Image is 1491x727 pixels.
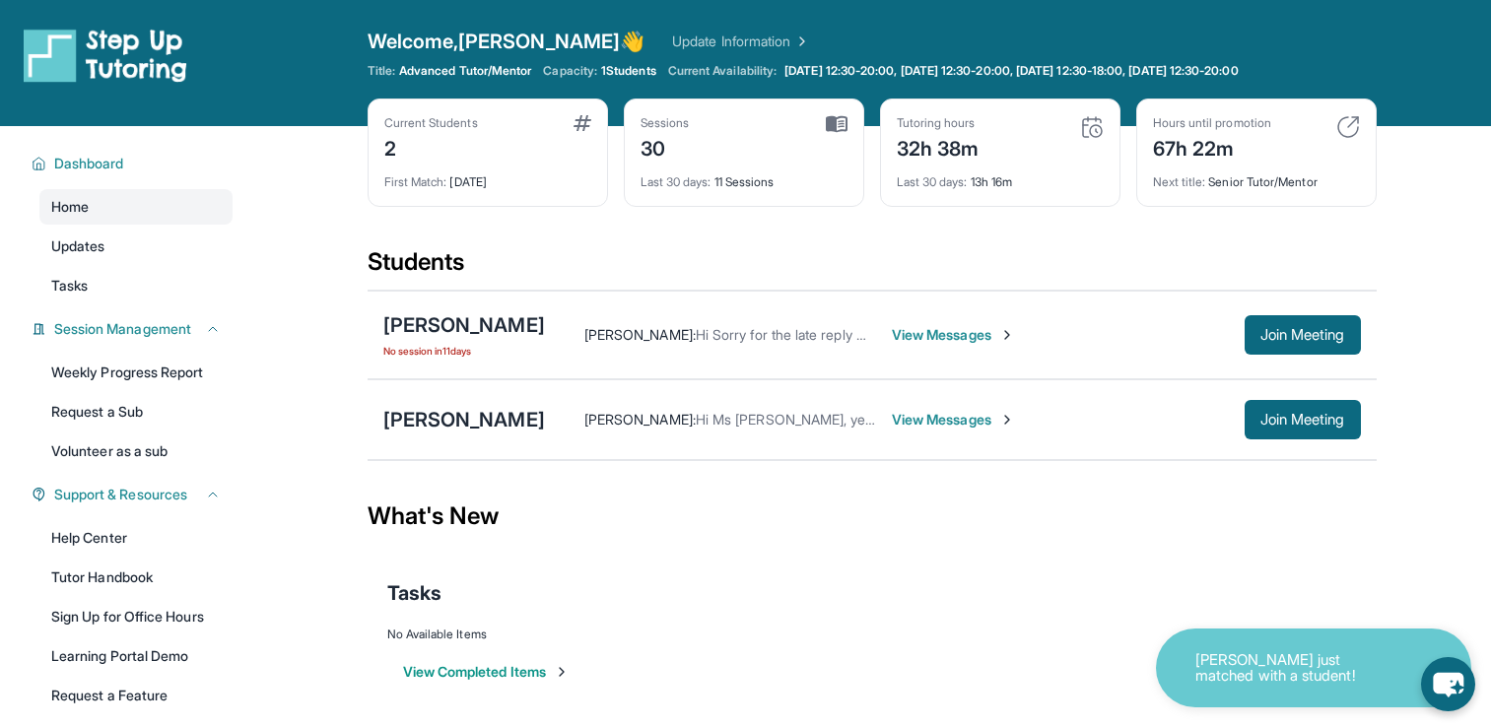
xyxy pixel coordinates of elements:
[39,520,233,556] a: Help Center
[574,115,591,131] img: card
[384,115,478,131] div: Current Students
[696,411,1118,428] span: Hi Ms [PERSON_NAME], yes [PERSON_NAME] will be ready at 6 pm
[51,236,105,256] span: Updates
[584,411,696,428] span: [PERSON_NAME] :
[384,174,447,189] span: First Match :
[784,63,1238,79] span: [DATE] 12:30-20:00, [DATE] 12:30-20:00, [DATE] 12:30-18:00, [DATE] 12:30-20:00
[641,115,690,131] div: Sessions
[39,229,233,264] a: Updates
[51,197,89,217] span: Home
[780,63,1242,79] a: [DATE] 12:30-20:00, [DATE] 12:30-20:00, [DATE] 12:30-18:00, [DATE] 12:30-20:00
[790,32,810,51] img: Chevron Right
[383,406,545,433] div: [PERSON_NAME]
[1195,652,1392,685] p: [PERSON_NAME] just matched with a student!
[543,63,597,79] span: Capacity:
[999,327,1015,343] img: Chevron-Right
[403,662,570,682] button: View Completed Items
[1153,174,1206,189] span: Next title :
[384,131,478,163] div: 2
[668,63,777,79] span: Current Availability:
[39,638,233,674] a: Learning Portal Demo
[897,174,968,189] span: Last 30 days :
[46,154,221,173] button: Dashboard
[383,343,545,359] span: No session in 11 days
[39,268,233,303] a: Tasks
[39,433,233,469] a: Volunteer as a sub
[892,410,1015,430] span: View Messages
[39,678,233,713] a: Request a Feature
[1080,115,1104,139] img: card
[584,326,696,343] span: [PERSON_NAME] :
[897,163,1104,190] div: 13h 16m
[39,189,233,225] a: Home
[387,579,441,607] span: Tasks
[46,319,221,339] button: Session Management
[641,163,847,190] div: 11 Sessions
[1153,163,1360,190] div: Senior Tutor/Mentor
[1153,131,1271,163] div: 67h 22m
[641,131,690,163] div: 30
[399,63,531,79] span: Advanced Tutor/Mentor
[368,246,1377,290] div: Students
[387,627,1357,642] div: No Available Items
[54,154,124,173] span: Dashboard
[24,28,187,83] img: logo
[641,174,712,189] span: Last 30 days :
[39,355,233,390] a: Weekly Progress Report
[826,115,847,133] img: card
[383,311,545,339] div: [PERSON_NAME]
[892,325,1015,345] span: View Messages
[1260,329,1345,341] span: Join Meeting
[601,63,656,79] span: 1 Students
[1336,115,1360,139] img: card
[39,394,233,430] a: Request a Sub
[368,63,395,79] span: Title:
[897,115,980,131] div: Tutoring hours
[1245,400,1361,439] button: Join Meeting
[39,560,233,595] a: Tutor Handbook
[1245,315,1361,355] button: Join Meeting
[368,473,1377,560] div: What's New
[1260,414,1345,426] span: Join Meeting
[897,131,980,163] div: 32h 38m
[368,28,645,55] span: Welcome, [PERSON_NAME] 👋
[1153,115,1271,131] div: Hours until promotion
[54,485,187,504] span: Support & Resources
[39,599,233,634] a: Sign Up for Office Hours
[384,163,591,190] div: [DATE]
[1421,657,1475,711] button: chat-button
[672,32,810,51] a: Update Information
[54,319,191,339] span: Session Management
[51,276,88,296] span: Tasks
[999,412,1015,428] img: Chevron-Right
[46,485,221,504] button: Support & Resources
